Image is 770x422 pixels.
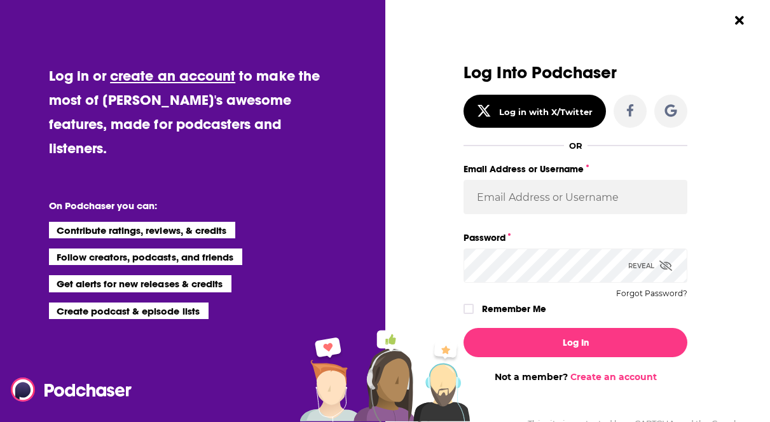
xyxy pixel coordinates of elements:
[616,289,687,298] button: Forgot Password?
[727,8,752,32] button: Close Button
[464,95,606,128] button: Log in with X/Twitter
[49,275,231,292] li: Get alerts for new releases & credits
[628,248,672,283] div: Reveal
[49,303,209,319] li: Create podcast & episode lists
[464,161,687,177] label: Email Address or Username
[49,248,243,265] li: Follow creators, podcasts, and friends
[464,64,687,82] h3: Log Into Podchaser
[464,371,687,383] div: Not a member?
[49,222,236,238] li: Contribute ratings, reviews, & credits
[11,378,133,402] img: Podchaser - Follow, Share and Rate Podcasts
[570,371,657,383] a: Create an account
[11,378,123,402] a: Podchaser - Follow, Share and Rate Podcasts
[569,140,582,151] div: OR
[110,67,235,85] a: create an account
[464,328,687,357] button: Log In
[499,107,593,117] div: Log in with X/Twitter
[482,301,546,317] label: Remember Me
[464,180,687,214] input: Email Address or Username
[49,200,303,212] li: On Podchaser you can:
[464,229,687,246] label: Password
